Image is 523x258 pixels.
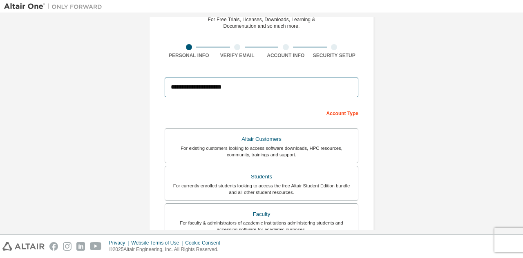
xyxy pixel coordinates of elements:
div: Verify Email [213,52,262,59]
img: altair_logo.svg [2,242,45,251]
p: © 2025 Altair Engineering, Inc. All Rights Reserved. [109,246,225,253]
img: linkedin.svg [76,242,85,251]
div: For existing customers looking to access software downloads, HPC resources, community, trainings ... [170,145,353,158]
div: For currently enrolled students looking to access the free Altair Student Edition bundle and all ... [170,182,353,196]
div: Account Type [165,106,358,119]
div: Personal Info [165,52,213,59]
div: Account Info [261,52,310,59]
div: Students [170,171,353,182]
div: Privacy [109,240,131,246]
img: facebook.svg [49,242,58,251]
div: Cookie Consent [185,240,225,246]
div: Faculty [170,209,353,220]
img: youtube.svg [90,242,102,251]
div: For faculty & administrators of academic institutions administering students and accessing softwa... [170,220,353,233]
div: Altair Customers [170,133,353,145]
img: Altair One [4,2,106,11]
div: Website Terms of Use [131,240,185,246]
img: instagram.svg [63,242,72,251]
div: For Free Trials, Licenses, Downloads, Learning & Documentation and so much more. [208,16,315,29]
div: Security Setup [310,52,359,59]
